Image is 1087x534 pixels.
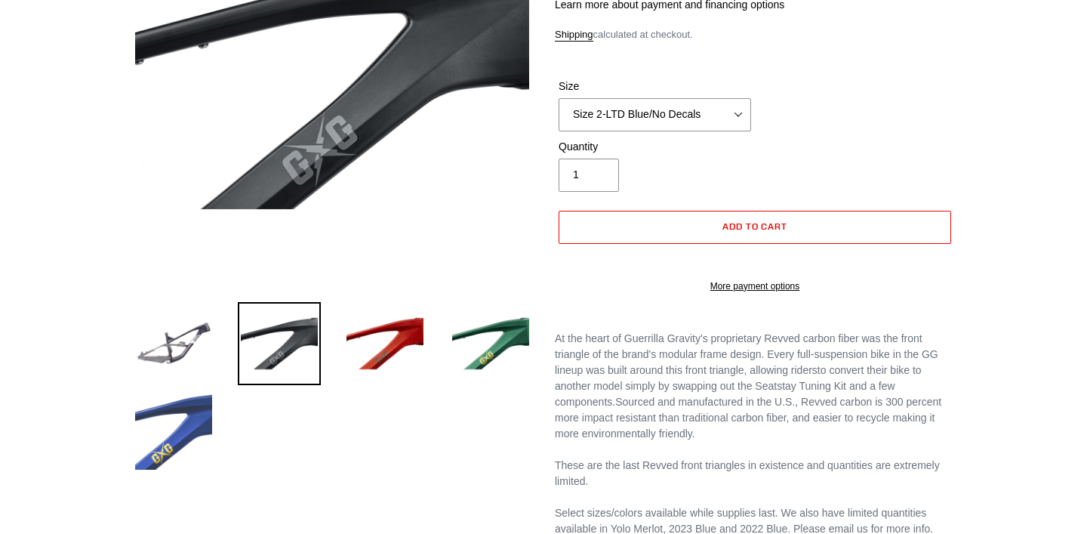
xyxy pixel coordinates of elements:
[555,331,955,442] div: Sourced and manufactured in the U.S., Revved carbon is 300 percent more impact resistant than tra...
[555,29,593,42] a: Shipping
[343,302,426,385] img: Load image into Gallery viewer, Guerrilla Gravity Revved Modular Front Triangle
[722,221,788,232] span: Add to cart
[559,79,751,94] label: Size
[132,390,215,473] img: Load image into Gallery viewer, Guerrilla Gravity Revved Modular Front Triangle
[559,211,951,244] button: Add to cart
[559,139,751,155] label: Quantity
[449,302,532,385] img: Load image into Gallery viewer, Guerrilla Gravity Revved Modular Front Triangle
[555,27,955,42] div: calculated at checkout.
[555,458,955,489] div: These are the last Revved front triangles in existence and quantities are extremely limited.
[559,279,951,293] a: More payment options
[555,364,922,408] span: to convert their bike to another model simply by swapping out the Seatstay Tuning Kit and a few c...
[132,302,215,385] img: Load image into Gallery viewer, Guerrilla Gravity Revved Modular Front Triangle
[555,332,938,376] span: At the heart of Guerrilla Gravity's proprietary Revved carbon fiber was the front triangle of the...
[238,302,321,385] img: Load image into Gallery viewer, Guerrilla Gravity Revved Modular Front Triangle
